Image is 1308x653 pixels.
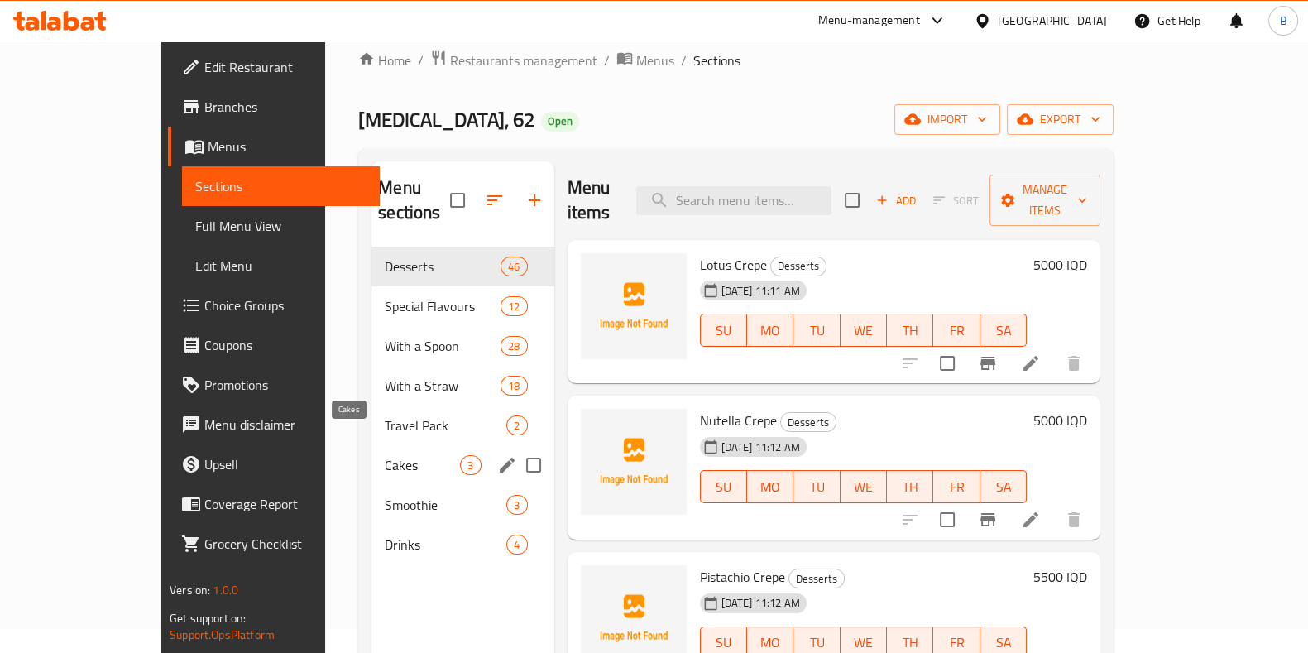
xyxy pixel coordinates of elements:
span: Menus [636,50,674,70]
div: With a Straw18 [371,366,553,406]
button: FR [933,470,980,503]
span: MO [754,475,787,499]
div: Menu-management [818,11,920,31]
div: items [506,415,527,435]
span: [DATE] 11:11 AM [715,283,807,299]
h2: Menu sections [378,175,449,225]
span: Upsell [204,454,367,474]
button: TH [887,314,933,347]
span: Open [541,114,579,128]
span: WE [847,319,880,343]
button: TH [887,470,933,503]
div: Special Flavours12 [371,286,553,326]
div: [GEOGRAPHIC_DATA] [998,12,1107,30]
a: Edit menu item [1021,353,1041,373]
span: Restaurants management [450,50,597,70]
span: Lotus Crepe [700,252,767,277]
span: TH [894,475,927,499]
li: / [604,50,610,70]
span: Desserts [781,413,836,432]
a: Sections [182,166,380,206]
span: SU [707,319,740,343]
span: 18 [501,378,526,394]
span: FR [940,475,973,499]
span: Branches [204,97,367,117]
a: Branches [168,87,380,127]
button: edit [495,453,520,478]
span: Manage items [1003,180,1087,221]
span: Drinks [385,535,506,555]
span: Grocery Checklist [204,534,367,554]
div: items [506,535,527,555]
span: Cakes [385,455,460,475]
div: items [501,296,527,316]
span: import [908,109,987,130]
span: Select section [835,183,870,218]
span: FR [940,319,973,343]
span: 46 [501,259,526,275]
h6: 5000 IQD [1033,253,1087,276]
div: Desserts [788,569,845,588]
span: [MEDICAL_DATA], 62 [358,101,534,138]
a: Coverage Report [168,484,380,524]
span: 12 [501,299,526,314]
span: Smoothie [385,495,506,515]
span: 2 [507,418,526,434]
span: Choice Groups [204,295,367,315]
span: With a Spoon [385,336,501,356]
span: B [1279,12,1286,30]
button: Add section [515,180,554,220]
div: With a Spoon28 [371,326,553,366]
span: With a Straw [385,376,501,396]
button: delete [1054,343,1094,383]
a: Grocery Checklist [168,524,380,564]
span: Desserts [771,257,826,276]
button: delete [1054,500,1094,540]
button: Branch-specific-item [968,343,1008,383]
span: Edit Restaurant [204,57,367,77]
a: Upsell [168,444,380,484]
div: Desserts [780,412,836,432]
span: SA [987,475,1020,499]
span: Menus [208,137,367,156]
span: Sections [195,176,367,196]
a: Edit Menu [182,246,380,286]
div: Desserts [770,257,826,276]
span: [DATE] 11:12 AM [715,595,807,611]
div: Travel Pack [385,415,506,435]
button: FR [933,314,980,347]
span: Get support on: [170,607,246,629]
span: [DATE] 11:12 AM [715,439,807,455]
h6: 5500 IQD [1033,565,1087,588]
span: Sections [693,50,740,70]
button: MO [747,314,793,347]
a: Edit menu item [1021,510,1041,530]
div: Desserts46 [371,247,553,286]
span: TU [800,475,833,499]
div: items [506,495,527,515]
span: Select to update [930,502,965,537]
button: TU [793,314,840,347]
span: 3 [461,458,480,473]
button: Branch-specific-item [968,500,1008,540]
button: SA [980,470,1027,503]
button: WE [841,314,887,347]
span: Add item [870,188,922,214]
button: Manage items [989,175,1100,226]
a: Menu disclaimer [168,405,380,444]
button: Add [870,188,922,214]
span: SU [707,475,740,499]
a: Choice Groups [168,286,380,325]
div: Special Flavours [385,296,501,316]
a: Support.OpsPlatform [170,624,275,646]
span: Select all sections [440,183,475,218]
input: search [636,186,831,215]
button: MO [747,470,793,503]
div: items [501,336,527,356]
span: Coverage Report [204,494,367,514]
span: Version: [170,579,210,601]
div: Desserts [385,257,501,276]
div: Open [541,112,579,132]
li: / [681,50,687,70]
